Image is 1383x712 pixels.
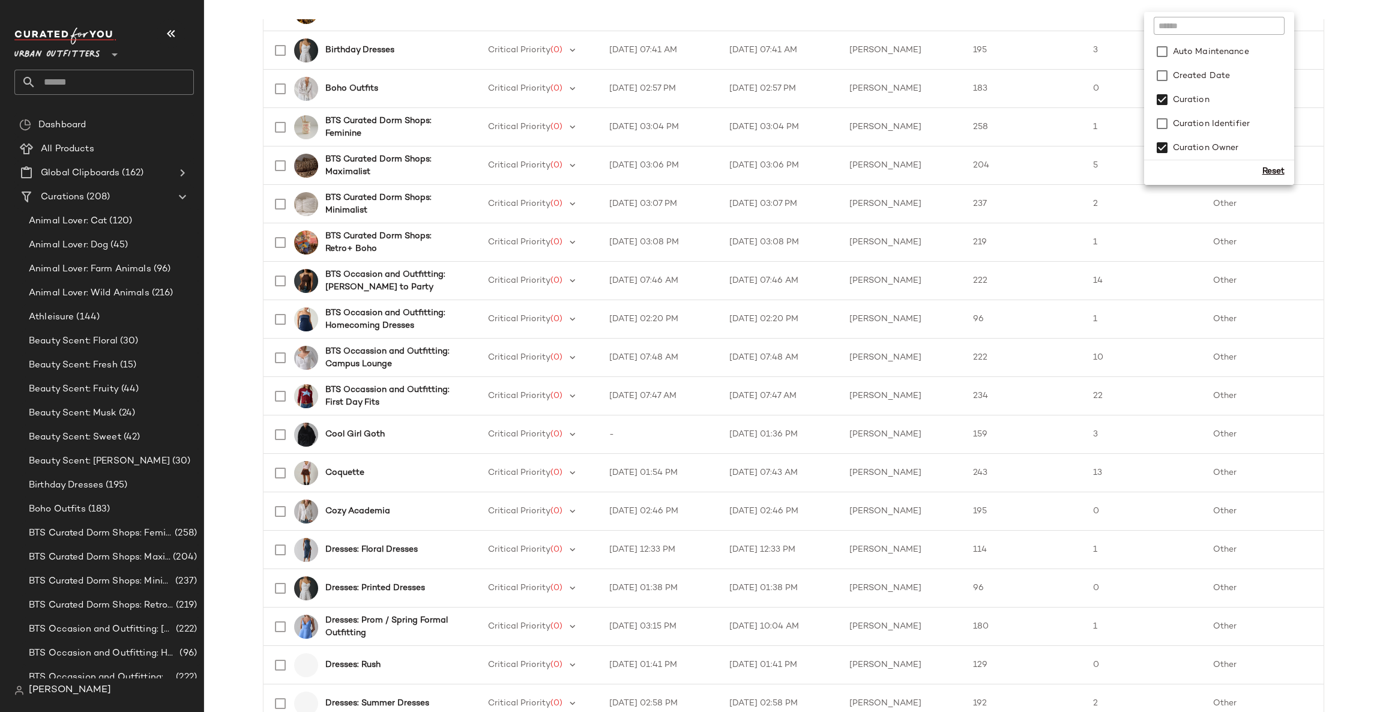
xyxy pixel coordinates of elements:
span: Critical Priority [488,391,550,400]
b: Boho Outfits [325,82,378,95]
b: Dresses: Printed Dresses [325,582,425,594]
td: 114 [963,531,1083,569]
span: (0) [550,660,562,669]
td: [PERSON_NAME] [840,146,963,185]
span: BTS Occasion and Outfitting: Homecoming Dresses [29,647,177,660]
span: Beauty Scent: Fruity [29,382,119,396]
b: BTS Curated Dorm Shops: Maximalist [325,153,459,178]
img: 76010537_401_b [294,538,318,562]
span: All Products [41,142,94,156]
span: BTS Curated Dorm Shops: Minimalist [29,575,173,588]
b: BTS Occassion and Outfitting: Campus Lounge [325,345,459,370]
span: Critical Priority [488,161,550,170]
span: Critical Priority [488,622,550,631]
td: [PERSON_NAME] [840,569,963,608]
td: Other [1204,569,1324,608]
span: Urban Outfitters [14,41,100,62]
img: 101946978_010_b [294,576,318,600]
span: (162) [119,166,143,180]
td: 14 [1083,262,1204,300]
b: BTS Occasion and Outfitting: [PERSON_NAME] to Party [325,268,459,294]
span: Critical Priority [488,660,550,669]
span: (96) [151,262,171,276]
span: (0) [550,161,562,170]
td: [PERSON_NAME] [840,492,963,531]
td: 183 [963,70,1083,108]
td: [DATE] 10:04 AM [720,608,840,646]
div: Reset [1262,165,1285,178]
td: [DATE] 12:33 PM [720,531,840,569]
td: [DATE] 02:57 PM [720,70,840,108]
td: 129 [963,646,1083,684]
span: (183) [86,502,110,516]
span: (96) [177,647,197,660]
span: Critical Priority [488,46,550,55]
span: BTS Curated Dorm Shops: Maximalist [29,551,170,564]
span: Critical Priority [488,238,550,247]
span: (45) [108,238,128,252]
b: Coquette [325,466,364,479]
span: Critical Priority [488,699,550,708]
td: [DATE] 02:20 PM [600,300,720,339]
span: (120) [107,214,132,228]
img: svg%3e [19,119,31,131]
td: 10 [1083,339,1204,377]
span: (0) [550,468,562,477]
img: 101946978_010_b [294,38,318,62]
label: Curation Identifier [1171,112,1250,136]
td: Other [1204,415,1324,454]
td: 0 [1083,569,1204,608]
span: Boho Outfits [29,502,86,516]
td: 2 [1083,185,1204,223]
b: Dresses: Prom / Spring Formal Outfitting [325,614,459,639]
td: [DATE] 03:06 PM [720,146,840,185]
span: Critical Priority [488,468,550,477]
td: [DATE] 02:46 PM [720,492,840,531]
td: 5 [1083,146,1204,185]
td: Other [1204,223,1324,262]
td: 243 [963,454,1083,492]
span: (0) [550,276,562,285]
td: [PERSON_NAME] [840,300,963,339]
img: 103434866_042_b [294,423,318,447]
span: (222) [173,623,197,636]
span: Critical Priority [488,84,550,93]
td: 13 [1083,454,1204,492]
td: [PERSON_NAME] [840,377,963,415]
td: 96 [963,569,1083,608]
img: cfy_white_logo.C9jOOHJF.svg [14,28,116,44]
b: Dresses: Rush [325,659,381,671]
td: 180 [963,608,1083,646]
span: Beauty Scent: [PERSON_NAME] [29,454,170,468]
span: (0) [550,122,562,131]
td: 195 [963,492,1083,531]
span: (0) [550,430,562,439]
span: (0) [550,238,562,247]
span: (222) [173,671,197,684]
td: [DATE] 07:47 AM [600,377,720,415]
label: Curation Owner [1171,136,1239,160]
td: [DATE] 01:41 PM [720,646,840,684]
span: (144) [74,310,100,324]
td: 96 [963,300,1083,339]
span: (0) [550,391,562,400]
td: 0 [1083,70,1204,108]
td: [DATE] 02:57 PM [600,70,720,108]
span: (0) [550,545,562,554]
td: [PERSON_NAME] [840,415,963,454]
td: [DATE] 01:38 PM [600,569,720,608]
td: Other [1204,339,1324,377]
span: Beauty Scent: Musk [29,406,116,420]
img: 100520246_041_b [294,307,318,331]
td: [DATE] 03:04 PM [600,108,720,146]
td: [DATE] 03:04 PM [720,108,840,146]
img: 105052401_020_b [294,269,318,293]
span: (0) [550,199,562,208]
b: BTS Curated Dorm Shops: Minimalist [325,192,459,217]
td: [DATE] 03:15 PM [600,608,720,646]
td: 222 [963,262,1083,300]
span: Critical Priority [488,276,550,285]
td: 0 [1083,646,1204,684]
td: 3 [1083,415,1204,454]
td: [DATE] 01:38 PM [720,569,840,608]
